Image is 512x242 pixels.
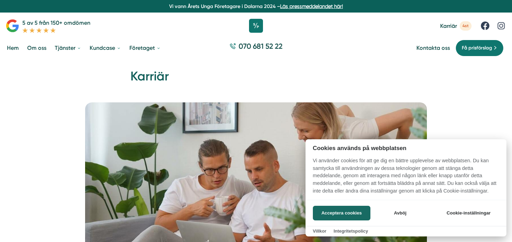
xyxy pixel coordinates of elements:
button: Acceptera cookies [313,206,370,220]
a: Villkor [313,228,326,234]
button: Avböj [372,206,428,220]
a: Integritetspolicy [333,228,368,234]
h2: Cookies används på webbplatsen [306,145,506,151]
button: Cookie-inställningar [438,206,499,220]
p: Vi använder cookies för att ge dig en bättre upplevelse av webbplatsen. Du kan samtycka till anvä... [306,157,506,200]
